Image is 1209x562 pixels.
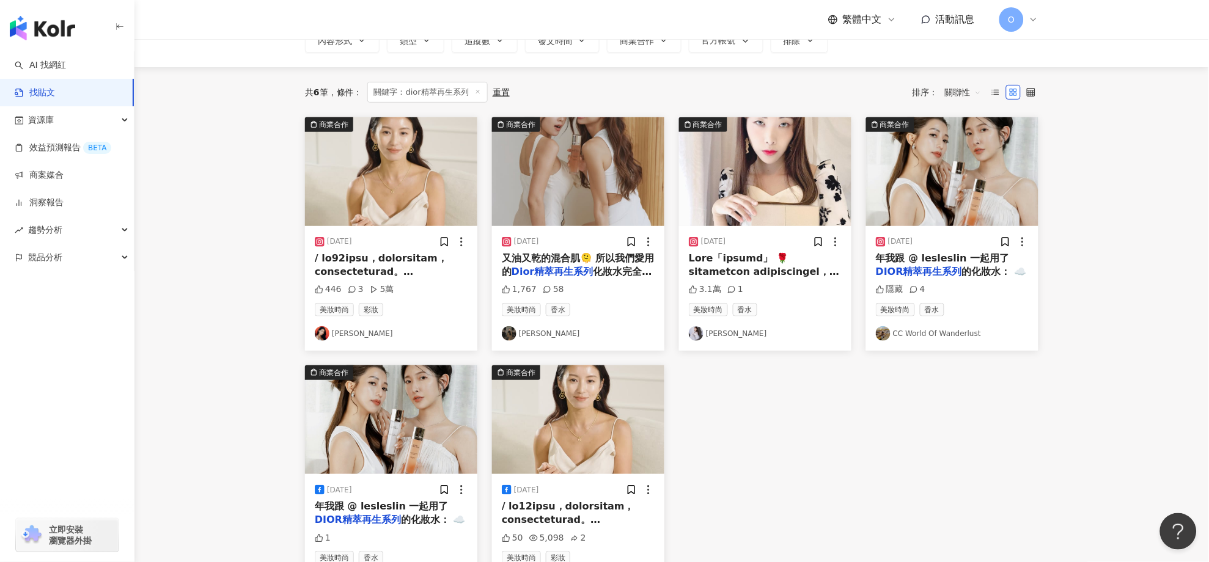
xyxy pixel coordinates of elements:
span: 發文時間 [538,36,572,46]
div: [DATE] [327,485,352,495]
div: 50 [502,532,523,544]
a: 洞察報告 [15,197,64,209]
span: 美妝時尚 [315,303,354,316]
a: KOL Avatar[PERSON_NAME] [315,326,468,341]
span: 類型 [400,36,417,46]
span: 彩妝 [359,303,383,316]
mark: Dior精萃再生系列 [512,266,593,277]
span: 年我跟 @ lesleslin 一起用了 [315,500,449,512]
div: 3 [348,283,364,296]
span: 香水 [733,303,757,316]
div: 隱藏 [876,283,903,296]
div: 共 筆 [305,87,328,97]
div: 商業合作 [319,119,348,131]
a: 商案媒合 [15,169,64,181]
div: 5,098 [529,532,564,544]
button: 商業合作 [305,117,477,226]
div: 1 [315,532,331,544]
div: 重置 [493,87,510,97]
div: 2 [570,532,586,544]
button: 商業合作 [492,117,664,226]
button: 排除 [771,28,828,53]
span: 關鍵字：dior精萃再生系列 [367,82,488,103]
img: post-image [866,117,1038,226]
img: KOL Avatar [315,326,329,341]
img: KOL Avatar [502,326,516,341]
a: KOL Avatar[PERSON_NAME] [502,326,655,341]
button: 商業合作 [607,28,682,53]
span: 香水 [546,303,570,316]
span: 商業合作 [620,36,654,46]
div: [DATE] [888,236,913,247]
div: 1,767 [502,283,537,296]
a: chrome extension立即安裝 瀏覽器外掛 [16,519,119,552]
div: [DATE] [327,236,352,247]
span: 美妝時尚 [502,303,541,316]
a: KOL AvatarCC World Of Wanderlust [876,326,1029,341]
a: 效益預測報告BETA [15,142,111,154]
span: 競品分析 [28,244,62,271]
span: 條件 ： [328,87,362,97]
span: 美妝時尚 [689,303,728,316]
span: 關聯性 [945,82,982,102]
span: 追蹤數 [465,36,490,46]
img: post-image [492,365,664,474]
button: 發文時間 [525,28,600,53]
mark: DIOR精萃再生系列 [876,266,962,277]
img: KOL Avatar [689,326,704,341]
div: 446 [315,283,342,296]
img: post-image [679,117,851,226]
span: 6 [314,87,320,97]
span: rise [15,226,23,235]
div: 5萬 [370,283,394,296]
span: 繁體中文 [843,13,882,26]
mark: DIOR精萃再生系列 [315,514,401,525]
img: logo [10,16,75,40]
span: 的化妝水： ☁️ [962,266,1027,277]
span: O [1008,13,1015,26]
button: 商業合作 [679,117,851,226]
img: post-image [305,365,477,474]
button: 官方帳號 [689,28,763,53]
img: KOL Avatar [876,326,891,341]
div: 商業合作 [506,367,535,379]
span: 排除 [784,36,801,46]
button: 類型 [387,28,444,53]
div: 58 [543,283,564,296]
span: 立即安裝 瀏覽器外掛 [49,524,92,546]
div: 商業合作 [319,367,348,379]
div: 1 [727,283,743,296]
a: 找貼文 [15,87,55,99]
a: searchAI 找網紅 [15,59,66,71]
span: 美妝時尚 [876,303,915,316]
span: 趨勢分析 [28,216,62,244]
div: 4 [910,283,925,296]
button: 商業合作 [866,117,1038,226]
span: 又油又乾的混合肌🫠 所以我們愛用的 [502,252,655,277]
img: post-image [492,117,664,226]
a: KOL Avatar[PERSON_NAME] [689,326,842,341]
span: 內容形式 [318,36,352,46]
div: 商業合作 [880,119,910,131]
div: 3.1萬 [689,283,721,296]
div: [DATE] [514,485,539,495]
div: 商業合作 [506,119,535,131]
button: 商業合作 [305,365,477,474]
iframe: Help Scout Beacon - Open [1160,513,1197,550]
span: 活動訊息 [936,13,975,25]
button: 商業合作 [492,365,664,474]
div: [DATE] [701,236,726,247]
span: 官方帳號 [702,35,736,45]
img: chrome extension [20,525,43,545]
span: 年我跟 @ lesleslin 一起用了 [876,252,1010,264]
img: post-image [305,117,477,226]
span: 資源庫 [28,106,54,134]
span: 的化妝水： ☁️ [401,514,466,525]
button: 追蹤數 [452,28,518,53]
div: 排序： [913,82,988,102]
button: 內容形式 [305,28,380,53]
div: [DATE] [514,236,539,247]
span: 香水 [920,303,944,316]
div: 商業合作 [693,119,722,131]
